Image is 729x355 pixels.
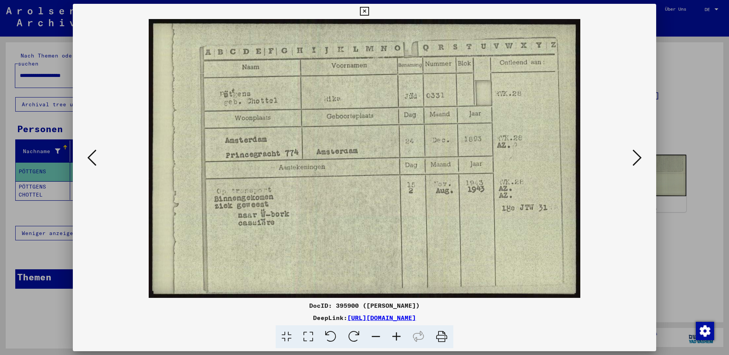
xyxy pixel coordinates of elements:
[695,321,714,340] div: Zustimmung ändern
[99,19,630,298] img: 001.jpg
[347,314,416,321] a: [URL][DOMAIN_NAME]
[73,313,656,322] div: DeepLink:
[696,322,714,340] img: Zustimmung ändern
[73,301,656,310] div: DocID: 395900 ([PERSON_NAME])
